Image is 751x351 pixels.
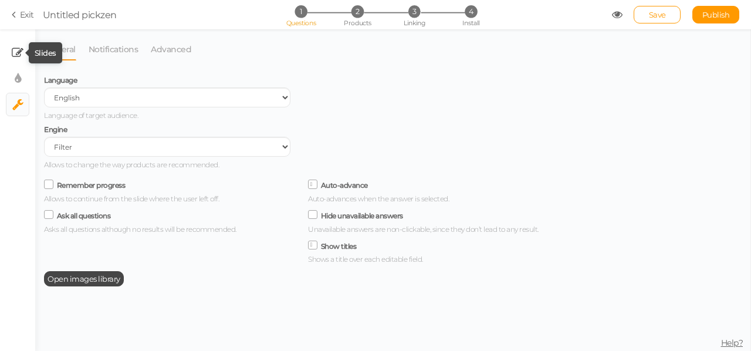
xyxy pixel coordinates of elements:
[444,5,498,18] li: 4 Install
[721,338,743,348] span: Help?
[634,6,681,23] div: Save
[12,9,34,21] a: Exit
[44,38,76,60] a: General
[35,48,56,58] tip-tip: Slides
[308,225,539,234] span: Unavailable answers are non-clickable, since they don’t lead to any result.
[88,38,139,60] a: Notifications
[6,41,29,65] li: Slides
[351,5,364,18] span: 2
[57,211,111,220] label: Ask all questions
[44,194,219,203] span: Allows to continue from the slide where the user left off.
[273,5,328,18] li: 1 Questions
[295,5,307,18] span: 1
[649,10,666,19] span: Save
[321,242,357,251] label: Show titles
[44,111,138,120] span: Language of target audience.
[44,76,77,85] span: Language
[57,181,126,190] label: Remember progress
[286,19,316,27] span: Questions
[150,38,192,60] a: Advanced
[408,5,421,18] span: 3
[44,160,219,169] span: Allows to change the way products are recommended.
[48,274,120,283] span: Open images library
[702,10,730,19] span: Publish
[6,42,29,64] a: Slides
[321,211,403,220] label: Hide unavailable answers
[465,5,477,18] span: 4
[330,5,385,18] li: 2 Products
[43,9,117,21] span: Untitled pickzen
[44,125,67,134] span: Engine
[344,19,371,27] span: Products
[308,255,423,264] span: Shows a title over each editable field.
[462,19,479,27] span: Install
[387,5,442,18] li: 3 Linking
[308,194,449,203] span: Auto-advances when the answer is selected.
[44,225,236,234] span: Asks all questions although no results will be recommended.
[321,181,368,190] label: Auto-advance
[404,19,425,27] span: Linking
